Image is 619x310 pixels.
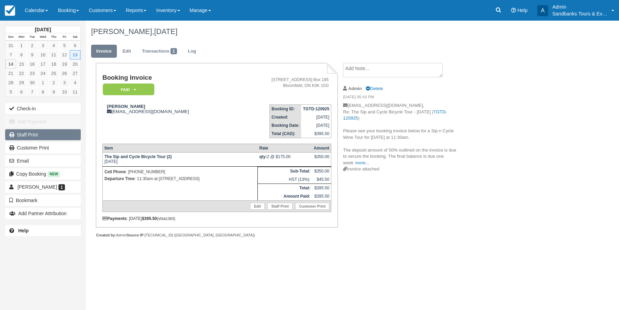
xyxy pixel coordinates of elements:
[552,3,607,10] p: Admin
[170,48,177,54] span: 1
[258,167,312,176] th: Sub-Total:
[5,116,81,127] button: Add Payment
[102,74,235,81] h1: Booking Invoice
[238,77,329,89] address: [STREET_ADDRESS] Box 185 Bloomfield, ON K0K 1G0
[343,166,459,173] div: Invoice attached
[312,175,331,184] td: $45.50
[59,78,70,87] a: 3
[70,59,80,69] a: 20
[37,41,48,50] a: 3
[301,113,331,121] td: [DATE]
[70,87,80,97] a: 11
[18,228,29,233] b: Help
[37,87,48,97] a: 8
[312,144,331,153] th: Amount
[59,87,70,97] a: 10
[70,33,80,41] th: Sat
[5,129,81,140] a: Staff Print
[70,69,80,78] a: 27
[312,167,331,176] td: $350.00
[270,113,301,121] th: Created:
[16,69,27,78] a: 22
[5,155,81,166] button: Email
[5,5,15,16] img: checkfront-main-nav-mini-logo.png
[314,154,329,165] div: $350.00
[250,203,265,210] a: Edit
[259,154,267,159] strong: qty
[312,184,331,192] td: $395.50
[517,8,528,13] span: Help
[5,69,16,78] a: 21
[5,50,16,59] a: 7
[47,171,60,177] span: New
[5,181,81,192] a: [PERSON_NAME] 1
[27,41,37,50] a: 2
[37,33,48,41] th: Wed
[70,41,80,50] a: 6
[5,33,16,41] th: Sun
[355,160,369,165] a: more...
[37,78,48,87] a: 1
[104,169,126,174] strong: Cell Phone
[166,217,174,221] small: 1383
[303,107,329,111] strong: TGTD-120925
[258,192,312,201] th: Amount Paid:
[5,225,81,236] a: Help
[48,87,59,97] a: 9
[126,233,145,237] strong: Source IP:
[70,50,80,59] a: 13
[48,69,59,78] a: 25
[5,103,81,114] button: Check-in
[270,130,301,138] th: Total (CAD):
[270,121,301,130] th: Booking Date:
[5,59,16,69] a: 14
[102,83,152,96] a: Paid
[366,86,383,91] a: Delete
[5,87,16,97] a: 5
[48,41,59,50] a: 4
[537,5,548,16] div: A
[258,175,312,184] td: HST (13%):
[48,33,59,41] th: Thu
[118,45,136,58] a: Edit
[59,50,70,59] a: 12
[27,59,37,69] a: 16
[102,216,331,221] div: : [DATE] (visa )
[59,59,70,69] a: 19
[258,184,312,192] th: Total:
[96,233,338,238] div: Admin [TECHNICAL_ID] ([GEOGRAPHIC_DATA], [GEOGRAPHIC_DATA])
[267,203,292,210] a: Staff Print
[183,45,201,58] a: Log
[348,86,362,91] strong: Admin
[137,45,182,58] a: Transactions1
[18,184,57,190] span: [PERSON_NAME]
[142,216,157,221] strong: $395.50
[27,87,37,97] a: 7
[104,154,172,159] strong: The Sip and Cycle Bicycle Tour (2)
[5,142,81,153] a: Customer Print
[301,130,331,138] td: $395.50
[104,168,256,175] p: : [PHONE_NUMBER]
[107,104,145,109] strong: [PERSON_NAME]
[59,69,70,78] a: 26
[154,27,177,36] span: [DATE]
[301,121,331,130] td: [DATE]
[48,59,59,69] a: 18
[511,8,516,13] i: Help
[5,41,16,50] a: 31
[37,69,48,78] a: 24
[48,50,59,59] a: 11
[16,41,27,50] a: 1
[16,87,27,97] a: 6
[343,102,459,166] p: [EMAIL_ADDRESS][DOMAIN_NAME], Re: The Sip and Cycle Bicycle Tour - [DATE] ( ) Please see your boo...
[343,94,459,102] em: [DATE] 05:43 PM
[312,192,331,201] td: $395.50
[27,69,37,78] a: 23
[5,168,81,179] button: Copy Booking New
[102,144,257,153] th: Item
[70,78,80,87] a: 4
[91,45,117,58] a: Invoice
[16,59,27,69] a: 15
[102,153,257,167] td: [DATE]
[16,78,27,87] a: 29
